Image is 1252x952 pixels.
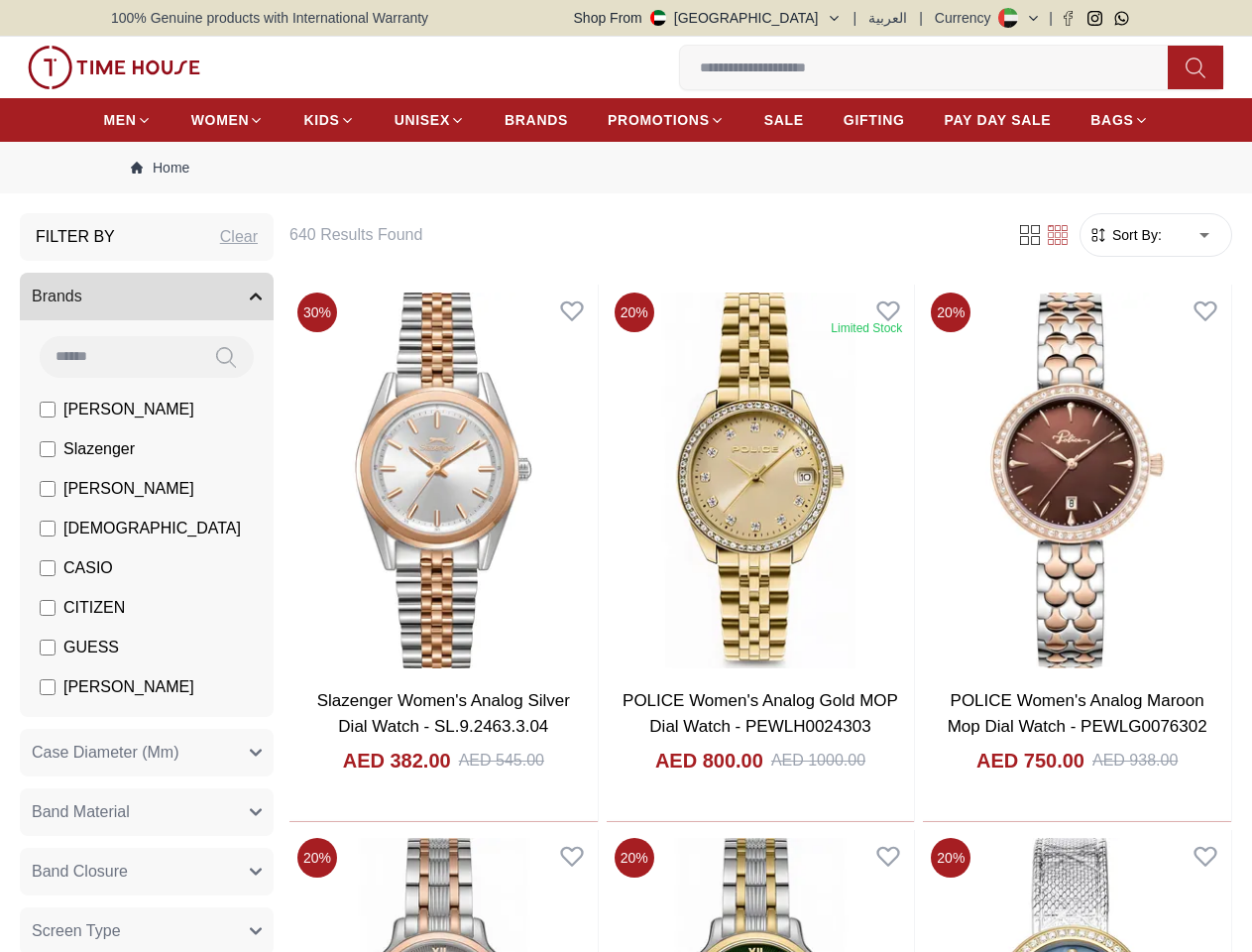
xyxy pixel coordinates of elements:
[459,749,544,773] div: AED 545.00
[63,636,119,659] span: GUESS
[111,8,428,28] span: 100% Genuine products with International Warranty
[1088,225,1162,245] button: Sort By:
[20,848,274,895] button: Band Closure
[40,402,56,417] input: [PERSON_NAME]
[574,8,842,28] button: Shop From[GEOGRAPHIC_DATA]
[615,838,654,878] span: 20 %
[976,747,1084,774] h4: AED 750.00
[923,285,1231,676] img: POLICE Women's Analog Maroon Mop Dial Watch - PEWLG0076302
[1114,11,1129,26] a: Whatsapp
[1090,110,1133,130] span: BAGS
[945,110,1052,130] span: PAY DAY SALE
[1049,8,1053,28] span: |
[103,102,151,138] a: MEN
[935,8,999,28] div: Currency
[608,102,725,138] a: PROMOTIONS
[764,110,804,130] span: SALE
[32,285,82,308] span: Brands
[32,800,130,824] span: Band Material
[28,46,200,89] img: ...
[297,838,337,878] span: 20 %
[40,481,56,497] input: [PERSON_NAME]
[63,675,194,699] span: [PERSON_NAME]
[919,8,923,28] span: |
[40,441,56,457] input: Slazenger
[36,225,115,249] h3: Filter By
[844,110,905,130] span: GIFTING
[111,142,1141,193] nav: Breadcrumb
[945,102,1052,138] a: PAY DAY SALE
[191,110,250,130] span: WOMEN
[395,110,450,130] span: UNISEX
[32,741,178,765] span: Case Diameter (Mm)
[831,320,902,336] div: Limited Stock
[297,293,337,332] span: 30 %
[63,715,107,739] span: Police
[395,102,465,138] a: UNISEX
[191,102,265,138] a: WOMEN
[1090,102,1148,138] a: BAGS
[63,556,113,580] span: CASIO
[343,747,451,774] h4: AED 382.00
[63,437,135,461] span: Slazenger
[40,521,56,536] input: [DEMOGRAPHIC_DATA]
[103,110,136,130] span: MEN
[505,102,568,138] a: BRANDS
[40,640,56,655] input: GUESS
[63,596,125,620] span: CITIZEN
[1061,11,1076,26] a: Facebook
[20,273,274,320] button: Brands
[20,729,274,776] button: Case Diameter (Mm)
[650,10,666,26] img: United Arab Emirates
[608,110,710,130] span: PROMOTIONS
[40,679,56,695] input: [PERSON_NAME]
[771,749,865,773] div: AED 1000.00
[32,860,128,884] span: Band Closure
[931,838,970,878] span: 20 %
[948,691,1207,736] a: POLICE Women's Analog Maroon Mop Dial Watch - PEWLG0076302
[607,285,915,676] img: POLICE Women's Analog Gold MOP Dial Watch - PEWLH0024303
[505,110,568,130] span: BRANDS
[289,285,598,676] img: Slazenger Women's Analog Silver Dial Watch - SL.9.2463.3.04
[615,293,654,332] span: 20 %
[868,8,907,28] button: العربية
[63,398,194,421] span: [PERSON_NAME]
[20,788,274,836] button: Band Material
[1087,11,1102,26] a: Instagram
[289,223,992,247] h6: 640 Results Found
[40,600,56,616] input: CITIZEN
[303,110,339,130] span: KIDS
[844,102,905,138] a: GIFTING
[303,102,354,138] a: KIDS
[854,8,857,28] span: |
[63,477,194,501] span: [PERSON_NAME]
[931,293,970,332] span: 20 %
[764,102,804,138] a: SALE
[63,517,241,540] span: [DEMOGRAPHIC_DATA]
[1108,225,1162,245] span: Sort By:
[32,919,121,943] span: Screen Type
[1092,749,1178,773] div: AED 938.00
[623,691,898,736] a: POLICE Women's Analog Gold MOP Dial Watch - PEWLH0024303
[655,747,763,774] h4: AED 800.00
[317,691,570,736] a: Slazenger Women's Analog Silver Dial Watch - SL.9.2463.3.04
[40,560,56,576] input: CASIO
[220,225,258,249] div: Clear
[131,158,189,178] a: Home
